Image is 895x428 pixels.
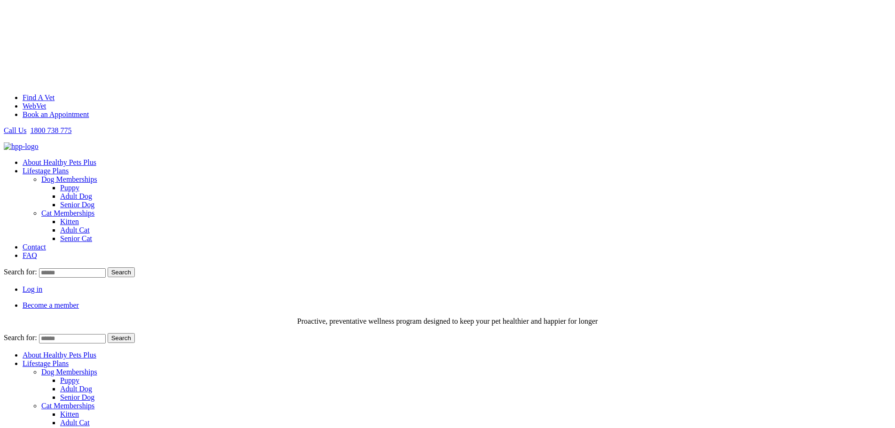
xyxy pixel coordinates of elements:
a: Log in [23,285,42,293]
input: Search for: [39,334,106,343]
a: Contact [23,243,46,251]
input: Search for: [39,268,106,278]
a: Adult Dog [60,192,92,200]
img: hpp-logo [4,142,39,151]
a: About Healthy Pets Plus [23,351,96,359]
a: Kitten [60,218,79,226]
a: Kitten [60,410,79,418]
a: Adult Cat [60,419,90,427]
a: Adult Cat [60,226,90,234]
a: Cat Memberships [41,402,94,410]
a: Senior Dog [60,393,94,401]
a: Lifestage Plans [23,359,69,367]
a: Cat Memberships [41,209,94,217]
a: Puppy [60,184,79,192]
span: Search for: [4,268,37,276]
a: FAQ [23,251,37,259]
a: Find A Vet [23,93,54,101]
a: Call Us1800 738 775 [4,126,71,134]
a: Senior Cat [60,234,92,242]
button: Search [108,333,135,343]
a: Dog Memberships [41,175,97,183]
a: Senior Dog [60,201,94,209]
span: Call Us [4,126,26,134]
a: Adult Dog [60,385,92,393]
a: Become a member [23,301,79,309]
span: Search for: [4,334,37,342]
a: Lifestage Plans [23,167,69,175]
a: Book an Appointment [23,110,89,118]
p: Proactive, preventative wellness program designed to keep your pet healthier and happier for longer [4,317,891,326]
a: Puppy [60,376,79,384]
a: Dog Memberships [41,368,97,376]
a: About Healthy Pets Plus [23,158,96,166]
button: Search [108,267,135,277]
a: WebVet [23,102,46,110]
